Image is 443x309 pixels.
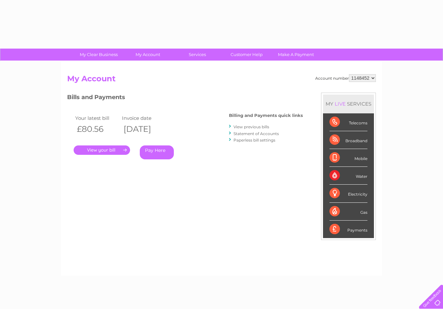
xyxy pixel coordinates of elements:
th: [DATE] [120,122,167,136]
a: My Account [121,49,175,61]
a: Statement of Accounts [233,131,279,136]
a: Make A Payment [269,49,323,61]
div: Payments [329,221,367,238]
a: . [74,145,130,155]
h3: Bills and Payments [67,93,303,104]
h2: My Account [67,74,376,86]
td: Invoice date [120,114,167,122]
td: Your latest bill [74,114,120,122]
th: £80.56 [74,122,120,136]
div: Telecoms [329,113,367,131]
div: Gas [329,203,367,221]
div: Account number [315,74,376,82]
a: Services [171,49,224,61]
a: View previous bills [233,124,269,129]
div: Electricity [329,185,367,202]
a: Paperless bill settings [233,138,275,143]
div: Water [329,167,367,185]
a: Customer Help [220,49,273,61]
div: Broadband [329,131,367,149]
div: LIVE [333,101,347,107]
a: My Clear Business [72,49,126,61]
h4: Billing and Payments quick links [229,113,303,118]
div: Mobile [329,149,367,167]
div: MY SERVICES [323,95,374,113]
a: Pay Here [140,145,174,159]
